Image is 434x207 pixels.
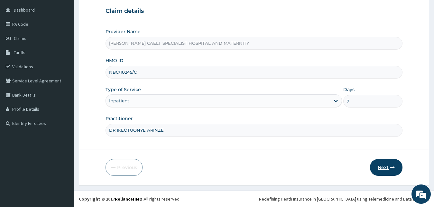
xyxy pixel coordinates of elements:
input: Enter Name [106,124,403,136]
span: Claims [14,35,26,41]
label: Practitioner [106,115,133,122]
div: Chat with us now [33,36,108,44]
a: RelianceHMO [115,196,143,202]
span: Tariffs [14,50,25,55]
textarea: Type your message and hit 'Enter' [3,138,123,161]
strong: Copyright © 2017 . [79,196,144,202]
div: Redefining Heath Insurance in [GEOGRAPHIC_DATA] using Telemedicine and Data Science! [259,196,429,202]
label: HMO ID [106,57,124,64]
button: Next [370,159,402,176]
h3: Claim details [106,8,403,15]
button: Previous [106,159,143,176]
div: Inpatient [109,98,129,104]
label: Days [343,86,355,93]
span: We're online! [37,62,89,127]
label: Provider Name [106,28,141,35]
footer: All rights reserved. [74,191,434,207]
input: Enter HMO ID [106,66,403,79]
div: Minimize live chat window [106,3,121,19]
label: Type of Service [106,86,141,93]
span: Dashboard [14,7,35,13]
img: d_794563401_company_1708531726252_794563401 [12,32,26,48]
